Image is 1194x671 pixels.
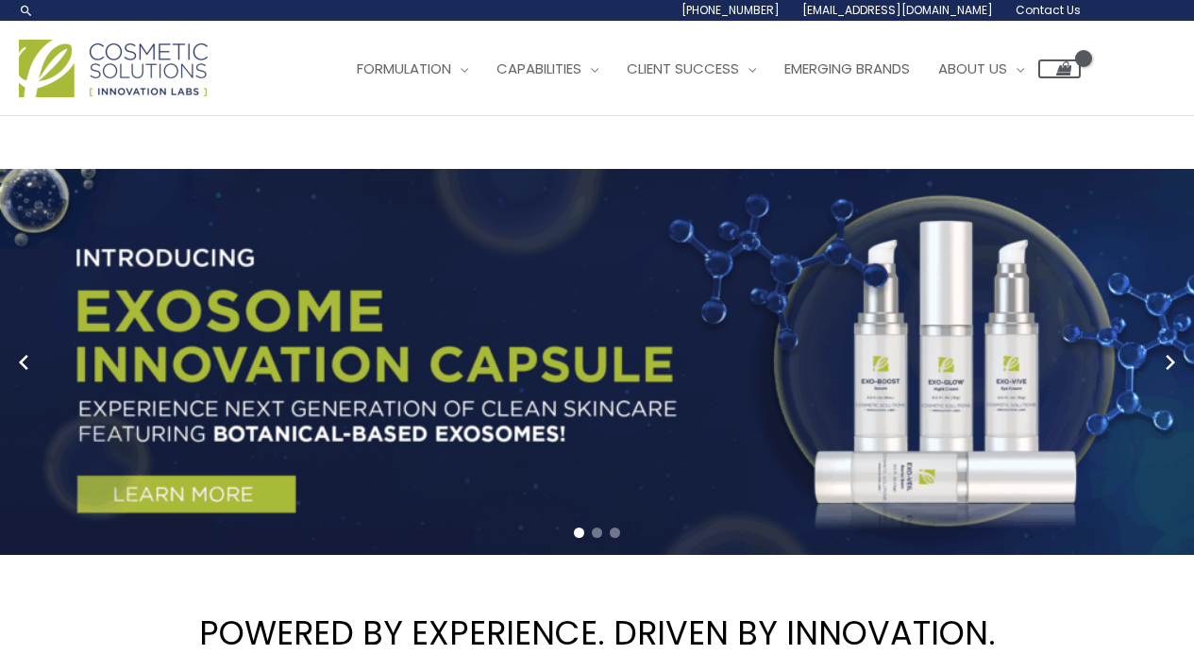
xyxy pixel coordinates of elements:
a: View Shopping Cart, empty [1038,59,1081,78]
a: About Us [924,41,1038,97]
span: About Us [938,59,1007,78]
span: Contact Us [1016,2,1081,18]
button: Next slide [1156,348,1185,377]
a: Client Success [613,41,770,97]
a: Formulation [343,41,482,97]
span: Go to slide 2 [592,528,602,538]
span: Emerging Brands [784,59,910,78]
span: Client Success [627,59,739,78]
span: [PHONE_NUMBER] [681,2,780,18]
span: Formulation [357,59,451,78]
a: Emerging Brands [770,41,924,97]
span: Go to slide 3 [610,528,620,538]
span: Go to slide 1 [574,528,584,538]
a: Search icon link [19,3,34,18]
img: Cosmetic Solutions Logo [19,40,208,97]
span: [EMAIL_ADDRESS][DOMAIN_NAME] [802,2,993,18]
span: Capabilities [496,59,581,78]
button: Previous slide [9,348,38,377]
nav: Site Navigation [328,41,1081,97]
a: Capabilities [482,41,613,97]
